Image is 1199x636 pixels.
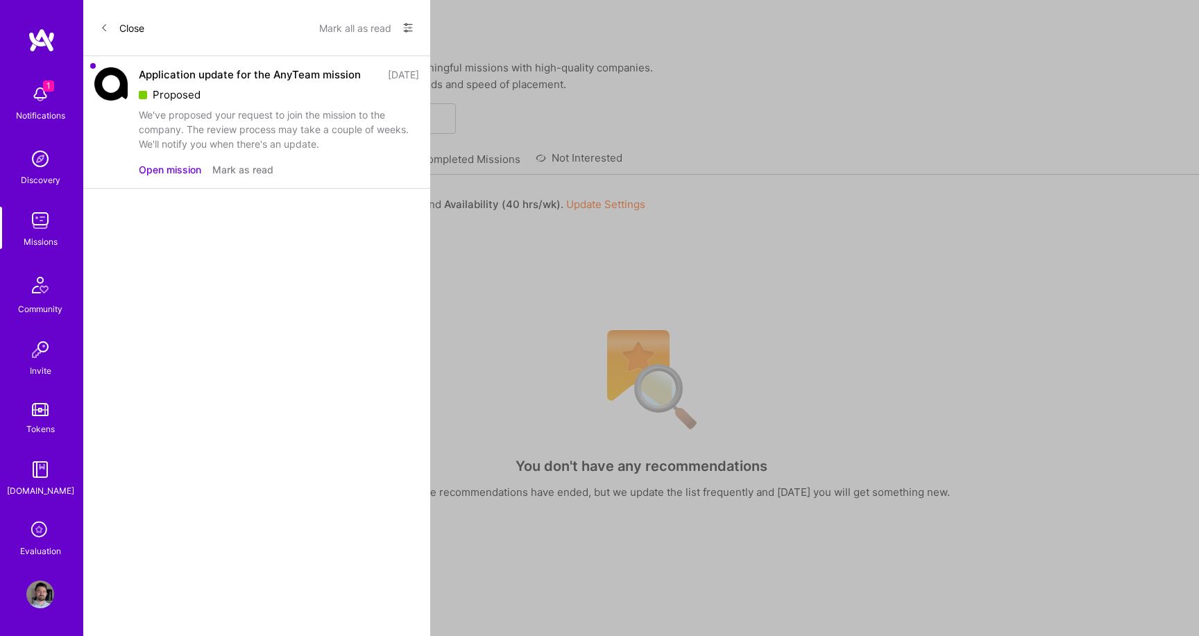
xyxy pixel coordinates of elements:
div: Application update for the AnyTeam mission [139,67,361,82]
div: Tokens [26,422,55,436]
img: logo [28,28,56,53]
img: Invite [26,336,54,363]
button: Mark as read [212,162,273,177]
div: Community [18,302,62,316]
div: We've proposed your request to join the mission to the company. The review process may take a cou... [139,108,419,151]
a: User Avatar [23,581,58,608]
button: Close [100,17,144,39]
div: Discovery [21,173,60,187]
button: Mark all as read [319,17,391,39]
img: Company Logo [94,67,128,101]
div: Evaluation [20,544,61,558]
img: User Avatar [26,581,54,608]
button: Open mission [139,162,201,177]
img: guide book [26,456,54,483]
div: Proposed [139,87,419,102]
img: Community [24,268,57,302]
img: teamwork [26,207,54,234]
div: [DOMAIN_NAME] [7,483,74,498]
div: [DATE] [388,67,419,82]
img: discovery [26,145,54,173]
div: Invite [30,363,51,378]
img: tokens [32,403,49,416]
div: Missions [24,234,58,249]
i: icon SelectionTeam [27,517,53,544]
